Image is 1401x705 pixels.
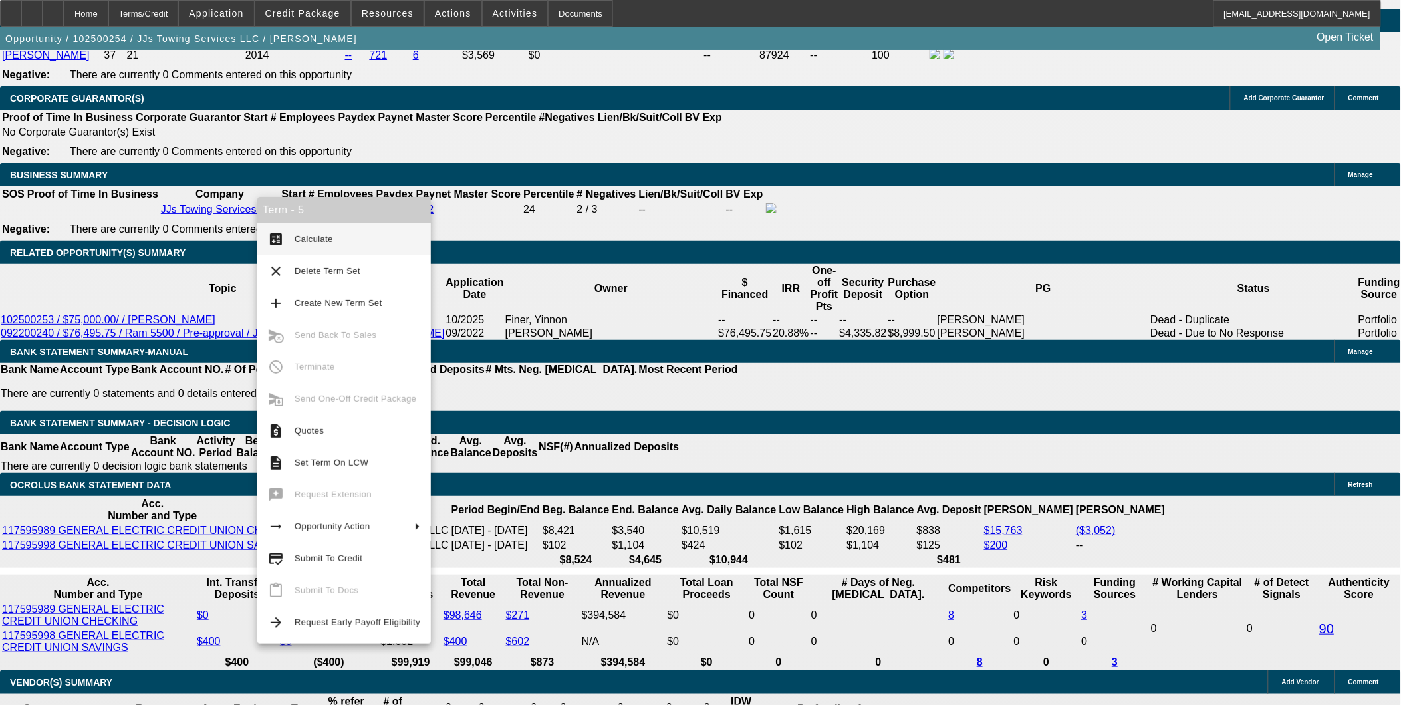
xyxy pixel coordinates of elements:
[667,656,747,669] th: $0
[1,388,738,400] p: There are currently 0 statements and 0 details entered on this opportunity
[505,576,580,601] th: Total Non-Revenue
[443,656,504,669] th: $99,046
[1,314,215,325] a: 102500253 / $75,000.00/ / [PERSON_NAME]
[539,112,596,123] b: #Negatives
[1319,621,1334,636] a: 90
[103,48,124,63] td: 37
[444,636,467,647] a: $400
[59,434,130,460] th: Account Type
[2,69,50,80] b: Negative:
[846,497,914,523] th: High Balance
[505,327,718,340] td: [PERSON_NAME]
[1,111,134,124] th: Proof of Time In Business
[10,480,171,490] span: OCROLUS BANK STATEMENT DATA
[717,327,772,340] td: $76,495.75
[2,146,50,157] b: Negative:
[681,539,777,552] td: $424
[888,264,937,313] th: Purchase Option
[2,603,164,627] a: 117595989 GENERAL ELECTRIC CREDIT UNION CHECKING
[493,8,538,19] span: Activities
[1282,678,1319,686] span: Add Vendor
[295,266,360,276] span: Delete Term Set
[811,629,947,654] td: 0
[245,49,269,61] span: 2014
[811,576,947,601] th: # Days of Neg. [MEDICAL_DATA].
[461,48,527,63] td: $3,569
[1081,629,1150,654] td: 0
[839,264,888,313] th: Security Deposit
[1319,576,1400,601] th: Authenticity Score
[505,313,718,327] td: Finer, Yinnon
[136,112,241,123] b: Corporate Guarantor
[1,576,195,601] th: Acc. Number and Type
[949,609,955,621] a: 8
[811,603,947,628] td: 0
[10,677,112,688] span: VENDOR(S) SUMMARY
[810,48,870,63] td: --
[126,48,243,63] td: 21
[271,112,336,123] b: # Employees
[639,188,723,200] b: Lien/Bk/Suit/Coll
[268,519,284,535] mat-icon: arrow_right_alt
[2,223,50,235] b: Negative:
[726,188,763,200] b: BV Exp
[362,8,414,19] span: Resources
[523,204,574,215] div: 24
[295,617,420,627] span: Request Early Payoff Eligibility
[1150,264,1357,313] th: Status
[581,656,666,669] th: $394,584
[446,313,505,327] td: 10/2025
[446,327,505,340] td: 09/2022
[582,609,665,621] div: $394,584
[379,363,485,376] th: Annualized Deposits
[759,48,809,63] td: 87924
[1358,313,1401,327] td: Portfolio
[1075,539,1166,552] td: --
[612,524,680,537] td: $3,540
[681,553,777,567] th: $10,944
[444,609,482,621] a: $98,646
[916,553,982,567] th: $481
[1082,609,1088,621] a: 3
[937,264,1150,313] th: PG
[937,313,1150,327] td: [PERSON_NAME]
[810,313,839,327] td: --
[811,656,947,669] th: 0
[542,553,610,567] th: $8,524
[345,49,352,61] a: --
[667,576,747,601] th: Total Loan Proceeds
[483,1,548,26] button: Activities
[268,455,284,471] mat-icon: description
[416,188,521,200] b: Paynet Master Score
[983,497,1074,523] th: [PERSON_NAME]
[984,525,1023,536] a: $15,763
[528,48,702,63] td: $0
[1075,497,1166,523] th: [PERSON_NAME]
[2,525,303,536] a: 117595989 GENERAL ELECTRIC CREDIT UNION CHECKING
[268,423,284,439] mat-icon: request_quote
[984,539,1008,551] a: $200
[485,112,536,123] b: Percentile
[189,8,243,19] span: Application
[196,576,278,601] th: Int. Transfer Deposits
[773,264,810,313] th: IRR
[451,524,541,537] td: [DATE] - [DATE]
[1348,348,1373,355] span: Manage
[839,327,888,340] td: $4,335.82
[846,539,914,552] td: $1,104
[255,1,350,26] button: Credit Package
[281,188,305,200] b: Start
[257,197,431,223] div: Term - 5
[542,497,610,523] th: Beg. Balance
[577,188,636,200] b: # Negatives
[268,295,284,311] mat-icon: add
[130,363,225,376] th: Bank Account NO.
[179,1,253,26] button: Application
[779,497,845,523] th: Low Balance
[703,48,757,63] td: --
[161,204,279,215] a: JJs Towing Services LLC
[538,434,574,460] th: NSF(#)
[810,264,839,313] th: One-off Profit Pts
[1244,94,1325,102] span: Add Corporate Guarantor
[1013,576,1080,601] th: Risk Keywords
